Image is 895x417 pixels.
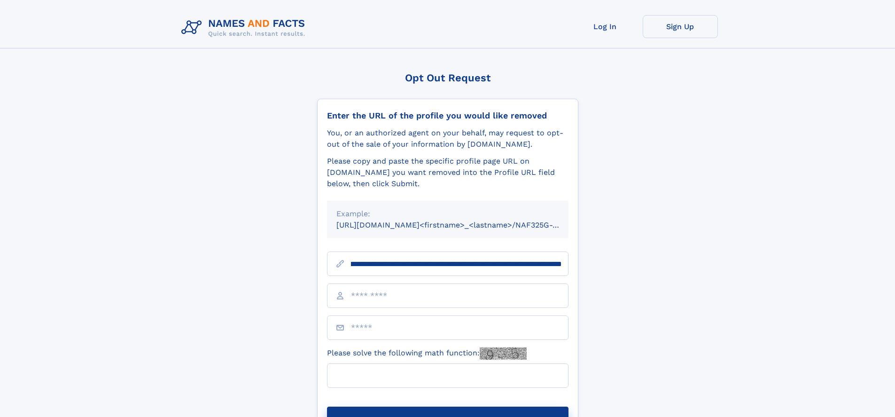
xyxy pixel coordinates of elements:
[327,110,568,121] div: Enter the URL of the profile you would like removed
[327,156,568,189] div: Please copy and paste the specific profile page URL on [DOMAIN_NAME] you want removed into the Pr...
[336,208,559,220] div: Example:
[178,15,313,40] img: Logo Names and Facts
[327,127,568,150] div: You, or an authorized agent on your behalf, may request to opt-out of the sale of your informatio...
[336,220,586,229] small: [URL][DOMAIN_NAME]<firstname>_<lastname>/NAF325G-xxxxxxxx
[568,15,643,38] a: Log In
[317,72,578,84] div: Opt Out Request
[327,347,527,360] label: Please solve the following math function:
[643,15,718,38] a: Sign Up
